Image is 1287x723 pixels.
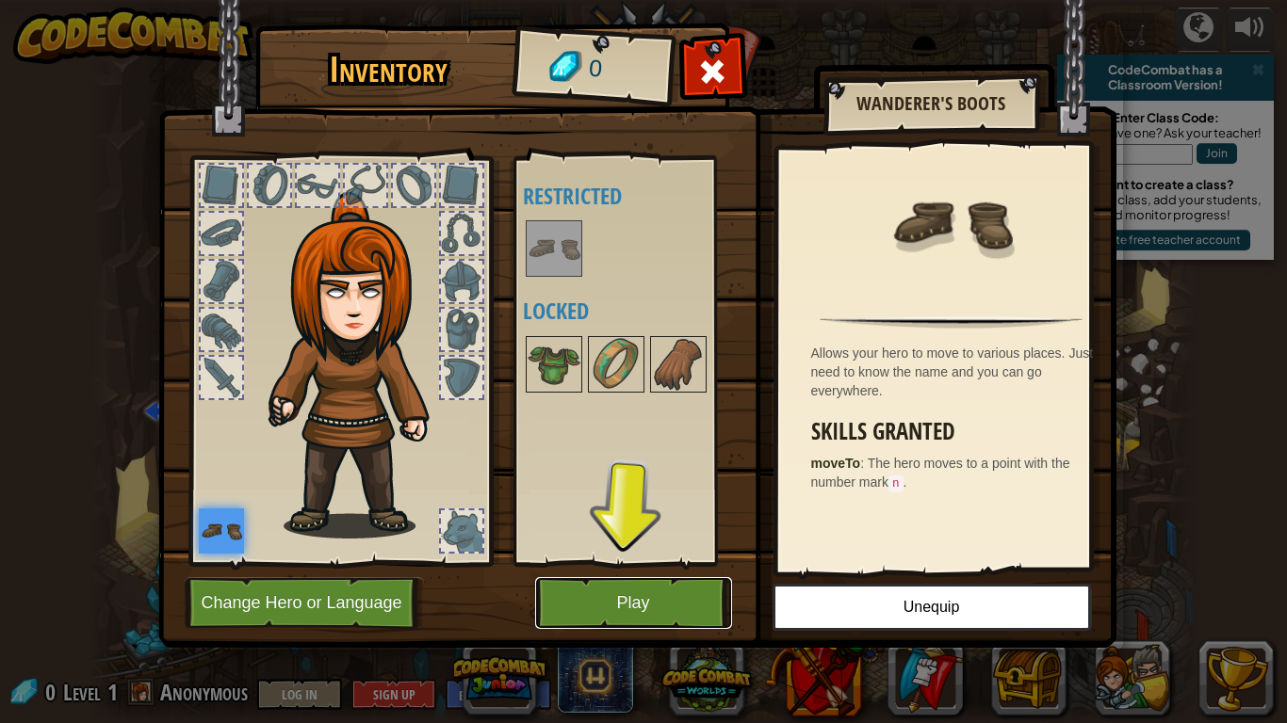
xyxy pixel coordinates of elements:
img: portrait.png [199,508,244,554]
h4: Restricted [523,184,759,208]
h1: Inventory [269,50,509,89]
code: n [888,475,904,492]
strong: moveTo [811,456,861,471]
button: Change Hero or Language [185,577,424,629]
img: portrait.png [890,162,1013,284]
img: hr.png [820,316,1082,329]
h3: Skills Granted [811,419,1101,444]
span: The hero moves to a point with the number mark . [811,456,1070,490]
img: hair_f2.png [260,192,463,538]
h4: Locked [523,298,759,323]
img: portrait.png [528,338,580,391]
img: portrait.png [528,222,580,275]
img: portrait.png [590,338,643,391]
h2: Wanderer's Boots [842,93,1019,114]
button: Unequip [773,584,1091,631]
img: portrait.png [652,338,705,391]
span: : [860,456,868,471]
span: 0 [587,52,603,87]
button: Play [535,577,732,629]
div: Allows your hero to move to various places. Just need to know the name and you can go everywhere. [811,344,1101,400]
